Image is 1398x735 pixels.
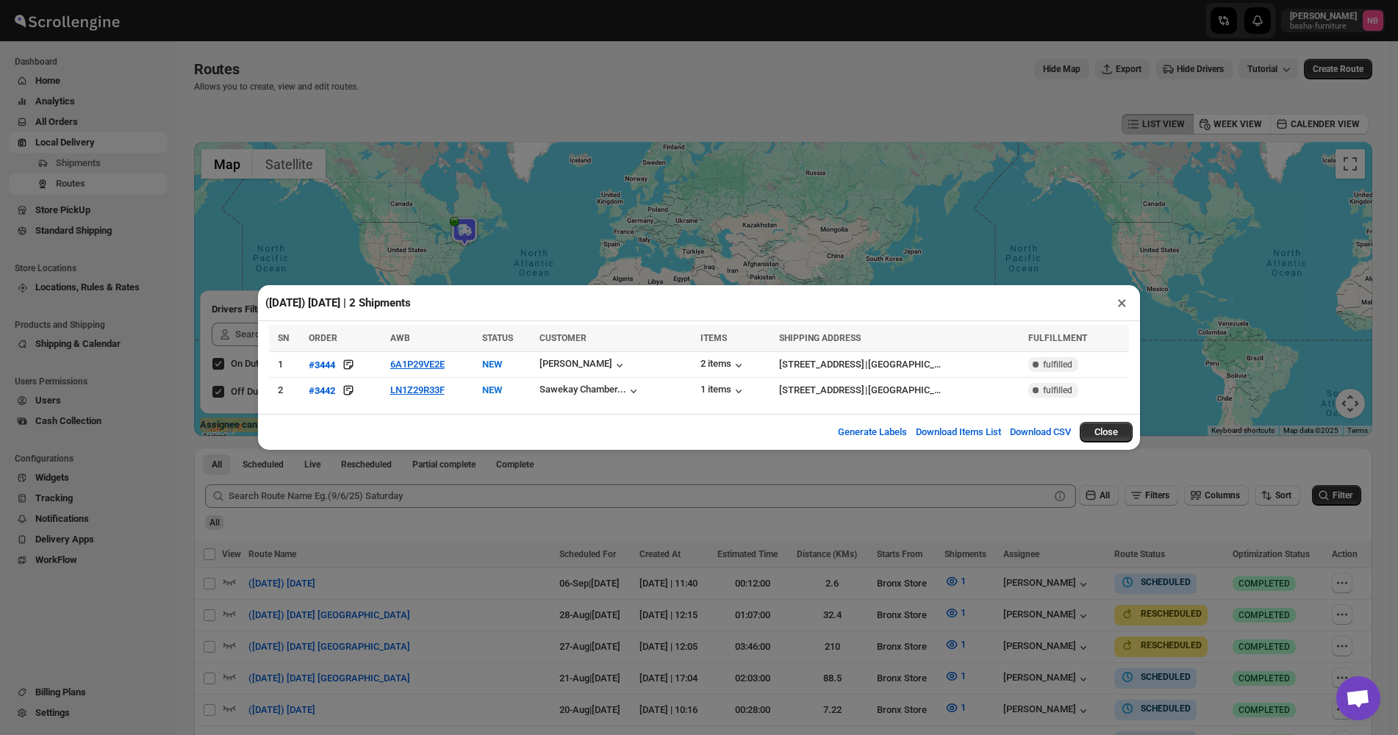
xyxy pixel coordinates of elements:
[309,357,335,372] button: #3444
[1001,417,1080,447] button: Download CSV
[540,358,627,373] button: [PERSON_NAME]
[540,384,626,395] div: Sawekay Chamber...
[779,357,1019,372] div: |
[309,333,337,343] span: ORDER
[907,417,1010,447] button: Download Items List
[1111,293,1133,313] button: ×
[700,384,746,398] button: 1 items
[779,357,864,372] div: [STREET_ADDRESS]
[868,357,942,372] div: [GEOGRAPHIC_DATA]
[482,359,502,370] span: NEW
[779,383,864,398] div: [STREET_ADDRESS]
[269,378,304,404] td: 2
[779,333,861,343] span: SHIPPING ADDRESS
[390,333,410,343] span: AWB
[1028,333,1087,343] span: FULFILLMENT
[540,333,587,343] span: CUSTOMER
[1043,359,1072,370] span: fulfilled
[1080,422,1133,442] button: Close
[1336,676,1380,720] a: Open chat
[700,333,727,343] span: ITEMS
[390,384,445,395] button: LN1Z29R33F
[309,383,335,398] button: #3442
[540,384,641,398] button: Sawekay Chamber...
[482,333,513,343] span: STATUS
[868,383,942,398] div: [GEOGRAPHIC_DATA]
[829,417,916,447] button: Generate Labels
[700,358,746,373] button: 2 items
[390,359,445,370] button: 6A1P29VE2E
[482,384,502,395] span: NEW
[1043,384,1072,396] span: fulfilled
[309,359,335,370] div: #3444
[265,295,411,310] h2: ([DATE]) [DATE] | 2 Shipments
[278,333,289,343] span: SN
[269,352,304,378] td: 1
[309,385,335,396] div: #3442
[779,383,1019,398] div: |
